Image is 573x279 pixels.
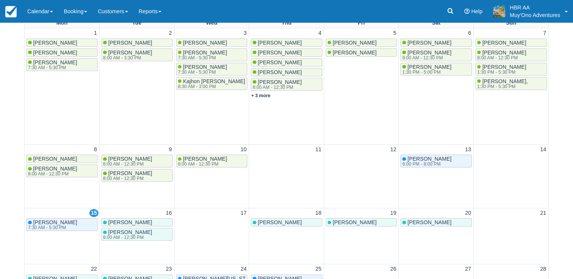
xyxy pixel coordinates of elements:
span: [PERSON_NAME] [183,50,227,56]
a: [PERSON_NAME]8:00 AM - 12:30 PM [251,78,322,91]
a: 18 [314,209,323,217]
span: [PERSON_NAME] [408,50,451,56]
a: 27 [464,265,473,273]
a: 24 [239,265,248,273]
a: [PERSON_NAME] [251,39,322,47]
span: [PERSON_NAME] [482,64,526,70]
a: 2 [167,29,173,37]
a: [PERSON_NAME]6:00 PM - 8:00 PM [400,155,472,167]
a: [PERSON_NAME]8:00 AM - 12:30 PM [400,48,472,61]
span: [PERSON_NAME] [258,59,302,65]
div: 8:00 AM - 12:30 PM [103,235,151,240]
a: 4 [317,29,323,37]
a: [PERSON_NAME]1:30 PM - 5:30 PM [475,63,547,76]
div: 7:30 AM - 5:30 PM [28,225,76,230]
span: [PERSON_NAME] [183,40,227,46]
p: Muy'Ono Adventures [510,11,560,19]
a: [PERSON_NAME]8:00 AM - 12:30 PM [101,228,173,241]
span: [PERSON_NAME] [33,219,77,225]
a: [PERSON_NAME] [251,58,322,67]
a: 8 [92,146,98,154]
div: 1:30 PM - 5:00 PM [402,70,450,74]
a: [PERSON_NAME]7:30 AM - 5:30 PM [26,218,98,231]
a: Mon [55,18,69,28]
span: [PERSON_NAME] [408,219,451,225]
div: 1:30 PM - 5:30 PM [477,84,526,89]
a: [PERSON_NAME]8:00 AM - 3:30 PM [101,48,173,61]
span: [PERSON_NAME] [33,50,77,56]
a: [PERSON_NAME] [101,39,173,47]
span: [PERSON_NAME] [258,40,302,46]
span: [PERSON_NAME] [183,64,227,70]
a: [PERSON_NAME] [400,39,472,47]
a: + 3 more [251,93,270,98]
div: 7:30 AM - 5:30 PM [178,56,226,60]
a: [PERSON_NAME] [475,39,547,47]
a: 22 [89,265,98,273]
span: [PERSON_NAME] [108,219,152,225]
a: [PERSON_NAME] [26,39,98,47]
div: 8:00 AM - 12:30 PM [477,56,525,60]
a: [PERSON_NAME] [251,48,322,57]
div: 8:00 AM - 12:30 PM [103,162,151,166]
a: 13 [464,146,473,154]
span: [PERSON_NAME] [333,40,376,46]
a: 15 [89,209,98,217]
div: 8:00 AM - 12:30 PM [178,162,226,166]
a: Sun [504,18,518,28]
a: [PERSON_NAME]8:00 AM - 12:30 PM [475,48,547,61]
a: [PERSON_NAME] [26,48,98,57]
a: 3 [242,29,248,37]
a: [PERSON_NAME]1:30 PM - 5:00 PM [400,63,472,76]
a: [PERSON_NAME] [326,48,397,57]
span: [PERSON_NAME] [408,64,451,70]
a: [PERSON_NAME]7:30 AM - 5:30 PM [176,63,248,76]
a: [PERSON_NAME] [101,218,173,226]
a: 19 [389,209,398,217]
p: HBR AA [510,4,560,11]
a: [PERSON_NAME]8:00 AM - 12:30 PM [101,155,173,167]
span: [PERSON_NAME] [33,40,77,46]
div: 8:00 AM - 12:30 PM [402,56,450,60]
span: [PERSON_NAME] [408,40,451,46]
a: Fri [356,18,366,28]
a: [PERSON_NAME]7:30 AM - 5:30 PM [26,58,98,71]
a: 21 [539,209,548,217]
span: [PERSON_NAME] [108,156,152,162]
span: [PERSON_NAME] [258,79,302,85]
a: 11 [314,146,323,154]
span: [PERSON_NAME] [108,170,152,176]
span: [PERSON_NAME] [33,166,77,172]
div: 7:30 AM - 5:30 PM [28,65,76,70]
span: [PERSON_NAME] [408,156,451,162]
div: 6:00 PM - 8:00 PM [402,162,450,166]
div: 7:30 AM - 5:30 PM [178,70,226,74]
a: Tue [131,18,143,28]
a: Kajhon [PERSON_NAME]8:30 AM - 3:00 PM [176,77,248,90]
span: [PERSON_NAME] [108,229,152,235]
a: [PERSON_NAME] [326,39,397,47]
img: checkfront-main-nav-mini-logo.png [5,6,17,17]
a: 20 [464,209,473,217]
a: [PERSON_NAME] [251,68,322,76]
div: 8:30 AM - 3:00 PM [178,84,244,89]
a: 5 [392,29,398,37]
a: Wed [205,18,219,28]
a: [PERSON_NAME] [176,39,248,47]
span: [PERSON_NAME], [482,78,528,84]
span: Help [471,8,482,14]
span: [PERSON_NAME] [482,50,526,56]
span: [PERSON_NAME] [258,69,302,75]
a: [PERSON_NAME] [251,218,322,226]
a: [PERSON_NAME]8:00 AM - 12:30 PM [101,169,173,182]
div: 1:30 PM - 5:30 PM [477,70,525,74]
a: 14 [539,146,548,154]
a: 25 [314,265,323,273]
a: [PERSON_NAME]8:00 AM - 12:30 PM [26,164,98,177]
span: [PERSON_NAME] [33,156,77,162]
span: [PERSON_NAME] [482,40,526,46]
i: Help [464,9,470,14]
a: Sat [430,18,442,28]
a: 23 [164,265,173,273]
div: 8:00 AM - 12:30 PM [28,172,76,176]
